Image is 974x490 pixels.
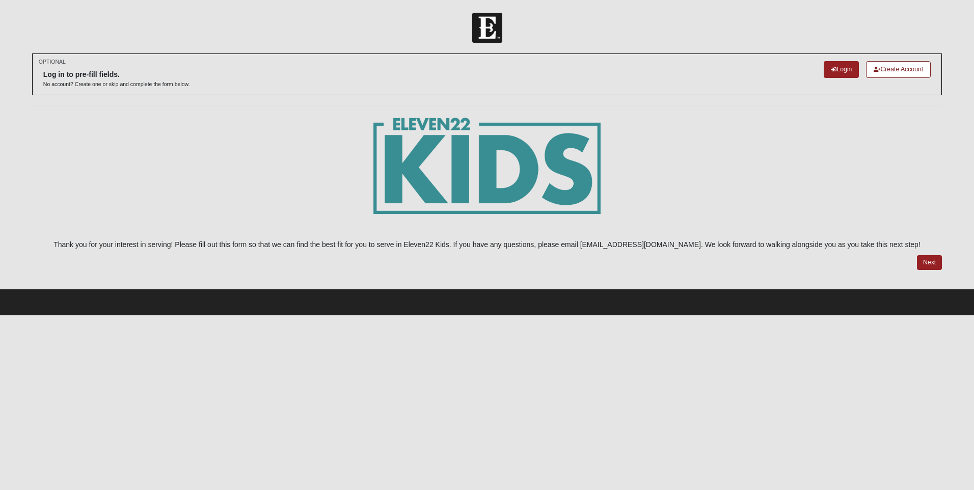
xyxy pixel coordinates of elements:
img: E22_kids_logogrn-01.png [373,116,601,234]
p: Thank you for your interest in serving! Please fill out this form so that we can find the best fi... [32,239,942,250]
small: OPTIONAL [39,58,66,66]
a: Create Account [866,61,931,78]
h6: Log in to pre-fill fields. [43,70,190,79]
a: Next [917,255,942,270]
a: Login [824,61,859,78]
img: Church of Eleven22 Logo [472,13,502,43]
p: No account? Create one or skip and complete the form below. [43,80,190,88]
